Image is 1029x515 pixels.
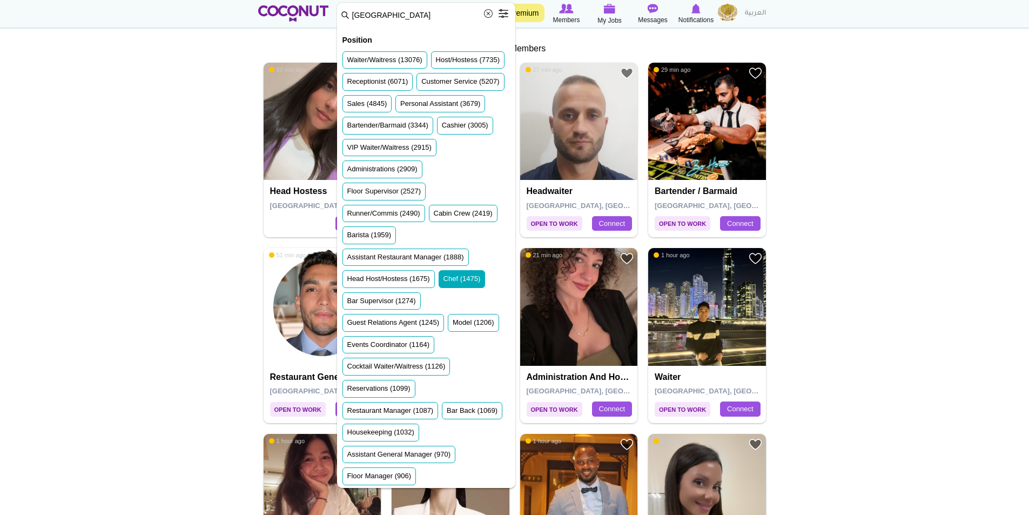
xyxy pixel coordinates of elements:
[592,402,632,417] a: Connect
[347,471,412,481] label: Floor Manager (906)
[347,252,464,263] label: Assistant Restaurant Manager (1888)
[527,216,582,231] span: Open to Work
[559,4,573,14] img: Browse Members
[347,427,414,438] label: Housekeeping (1032)
[526,66,562,73] span: 27 min ago
[347,77,408,87] label: Receptionist (6071)
[434,209,493,219] label: Cabin Crew (2419)
[675,3,718,25] a: Notifications Notifications
[347,296,416,306] label: Bar Supervisor (1274)
[270,186,378,196] h4: Head Hostess
[720,402,760,417] a: Connect
[347,318,440,328] label: Guest Relations Agent (1245)
[691,4,701,14] img: Notifications
[400,99,480,109] label: Personal Assistant (3679)
[347,406,434,416] label: Restaurant Manager (1087)
[270,387,424,395] span: [GEOGRAPHIC_DATA], [GEOGRAPHIC_DATA]
[442,121,488,131] label: Cashier (3005)
[335,402,375,417] a: Connect
[527,402,582,417] span: Open to Work
[270,202,424,210] span: [GEOGRAPHIC_DATA], [GEOGRAPHIC_DATA]
[655,186,762,196] h4: Bartender / Barmaid
[347,164,418,175] label: Administrations (2909)
[648,4,658,14] img: Messages
[654,437,690,445] span: 1 hour ago
[638,15,668,25] span: Messages
[620,66,634,80] a: Add to Favourites
[270,372,378,382] h4: Restaurant General Manager | Hospitality Leader | Pioneering Sustainable Practices | Leadership C...
[654,66,690,73] span: 29 min ago
[631,3,675,25] a: Messages Messages
[347,340,429,350] label: Events Coordinator (1164)
[342,35,510,46] h2: Position
[258,43,771,55] div: 34806 Members
[545,3,588,25] a: Browse Members Members
[269,251,306,259] span: 51 min ago
[258,5,329,22] img: Home
[588,3,631,26] a: My Jobs My Jobs
[347,121,428,131] label: Bartender/Barmaid (3344)
[592,216,632,231] a: Connect
[527,387,681,395] span: [GEOGRAPHIC_DATA], [GEOGRAPHIC_DATA]
[604,4,616,14] img: My Jobs
[347,209,420,219] label: Runner/Commis (2490)
[527,186,634,196] h4: Headwaiter
[527,372,634,382] h4: Administration and Hostess
[269,437,305,445] span: 1 hour ago
[654,251,690,259] span: 1 hour ago
[443,274,481,284] label: Chef (1475)
[347,384,411,394] label: Reservations (1099)
[620,438,634,451] a: Add to Favourites
[347,362,446,372] label: Cocktail Waiter/Waitress (1126)
[491,4,544,22] a: Go Premium
[269,66,306,73] span: 10 min ago
[720,216,760,231] a: Connect
[447,406,497,416] label: Bar Back (1069)
[347,450,450,460] label: Assistant General Manager (970)
[347,186,421,197] label: Floor Supervisor (2527)
[678,15,714,25] span: Notifications
[347,143,432,153] label: VIP Waiter/Waitress (2915)
[347,274,430,284] label: Head Host/Hostess (1675)
[655,372,762,382] h4: Waiter
[749,66,762,80] a: Add to Favourites
[337,3,515,27] input: Search members by role or city
[597,15,622,26] span: My Jobs
[739,3,771,24] a: العربية
[347,55,422,65] label: Waiter/Waitress (13076)
[655,402,710,417] span: Open to Work
[436,55,500,65] label: Host/Hostess (7735)
[749,438,762,451] a: Add to Favourites
[620,252,634,265] a: Add to Favourites
[655,387,809,395] span: [GEOGRAPHIC_DATA], [GEOGRAPHIC_DATA]
[526,437,562,445] span: 1 hour ago
[749,252,762,265] a: Add to Favourites
[335,216,375,231] a: Connect
[421,77,500,87] label: Customer Service (5207)
[527,202,681,210] span: [GEOGRAPHIC_DATA], [GEOGRAPHIC_DATA]
[347,99,387,109] label: Sales (4845)
[553,15,580,25] span: Members
[453,318,494,328] label: Model (1206)
[526,251,562,259] span: 21 min ago
[655,216,710,231] span: Open to Work
[347,230,392,240] label: Barista (1959)
[655,202,809,210] span: [GEOGRAPHIC_DATA], [GEOGRAPHIC_DATA]
[270,402,326,417] span: Open to Work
